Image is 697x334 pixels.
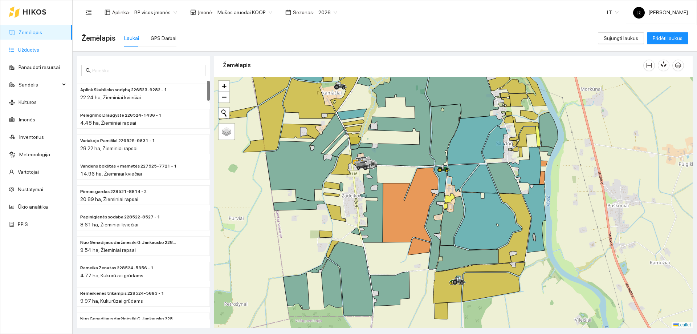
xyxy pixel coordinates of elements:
a: Meteorologija [19,152,50,157]
span: Pirmas gardas 228521-8814 - 2 [80,188,147,195]
span: Sujungti laukus [604,34,638,42]
a: Vartotojai [18,169,39,175]
span: 9.97 ha, Kukurūzai grūdams [80,298,143,304]
a: Pridėti laukus [647,35,688,41]
a: Įmonės [19,117,35,122]
span: 22.24 ha, Žieminiai kviečiai [80,94,141,100]
a: Zoom in [219,81,229,92]
a: Zoom out [219,92,229,102]
span: 4.48 ha, Žieminiai rapsai [80,120,136,126]
span: search [86,68,91,73]
a: Inventorius [19,134,44,140]
div: GPS Darbai [151,34,176,42]
span: Papinigienės sodyba 228522-8527 - 1 [80,214,160,221]
span: 8.61 ha, Žieminiai kviečiai [80,222,138,228]
span: column-width [644,63,655,68]
span: calendar [285,9,291,15]
span: 4.77 ha, Kukurūzai grūdams [80,273,143,278]
input: Paieška [92,67,201,75]
span: 2026 [318,7,337,18]
div: Laukai [124,34,139,42]
button: Initiate a new search [219,108,229,118]
span: − [222,92,227,101]
span: layout [105,9,110,15]
span: 9.54 ha, Žieminiai rapsai [80,247,136,253]
a: Layers [219,124,235,140]
div: Žemėlapis [223,55,643,76]
span: 14.96 ha, Žieminiai kviečiai [80,171,142,177]
span: 20.89 ha, Žieminiai rapsai [80,196,138,202]
span: Mūšos aruodai KOOP [217,7,272,18]
span: + [222,81,227,90]
a: Kultūros [19,99,37,105]
a: Nustatymai [18,186,43,192]
span: Sandėlis [19,77,60,92]
span: Vandens bokštas + mamytės 227525-7721 - 1 [80,163,177,170]
span: Remeikienės trikampis 228524-5693 - 1 [80,290,164,297]
button: Sujungti laukus [598,32,644,44]
span: Nuo Genadijaus daržinės iki G. Jankausko 228522-8527 - 4 [80,315,178,322]
span: Nuo Genadijaus daržinės iki G. Jankausko 228522-8527 - 2 [80,239,178,246]
span: 28.22 ha, Žieminiai rapsai [80,145,138,151]
span: Aplinka : [112,8,130,16]
a: Panaudoti resursai [19,64,60,70]
span: shop [190,9,196,15]
span: [PERSON_NAME] [633,9,688,15]
span: Žemėlapis [81,32,115,44]
span: Pridėti laukus [653,34,682,42]
a: Sujungti laukus [598,35,644,41]
span: Remeika Zenatas 228524-5356 - 1 [80,265,154,271]
span: Įmonė : [198,8,213,16]
span: Aplink Skublicko sodybą 226523-9282 - 1 [80,86,167,93]
button: Pridėti laukus [647,32,688,44]
span: R [637,7,641,19]
a: Ūkio analitika [18,204,48,210]
a: Leaflet [673,322,691,327]
span: Variakojo Pamiškė 226525-9631 - 1 [80,137,155,144]
button: column-width [643,60,655,71]
span: BP visos įmonės [134,7,177,18]
span: Pelegrimo Draugystė 226524-1436 - 1 [80,112,162,119]
button: menu-fold [81,5,96,20]
a: Žemėlapis [19,29,42,35]
a: PPIS [18,221,28,227]
span: Sezonas : [293,8,314,16]
a: Užduotys [18,47,39,53]
span: LT [607,7,619,18]
span: menu-fold [85,9,92,16]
